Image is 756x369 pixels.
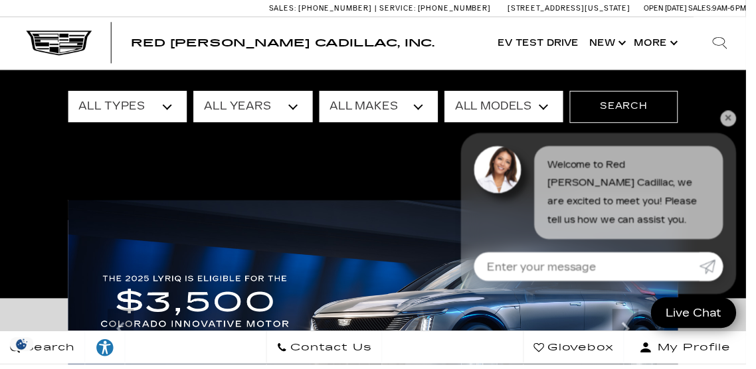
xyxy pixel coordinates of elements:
div: Previous [109,313,136,353]
span: Contact Us [291,343,377,362]
a: Live Chat [660,301,746,332]
span: Search [21,343,76,362]
section: Click to Open Cookie Consent Modal [7,342,37,356]
img: Agent profile photo [480,148,528,196]
span: My Profile [661,343,741,362]
span: 9 AM-6 PM [721,4,756,13]
a: Submit [709,256,733,285]
a: EV Test Drive [499,17,592,70]
span: Red [PERSON_NAME] Cadillac, Inc. [133,37,440,50]
select: Filter by make [324,92,444,124]
select: Filter by type [69,92,189,124]
div: Next [620,313,647,353]
span: Service: [385,4,421,13]
a: Sales: [PHONE_NUMBER] [272,5,380,12]
span: [PHONE_NUMBER] [423,4,498,13]
input: Enter your message [480,256,709,285]
span: [PHONE_NUMBER] [302,4,377,13]
span: Open [DATE] [652,4,696,13]
img: Cadillac Dark Logo with Cadillac White Text [27,31,93,56]
a: New [592,17,637,70]
a: Service: [PHONE_NUMBER] [380,5,501,12]
span: Sales: [272,4,300,13]
a: Contact Us [270,336,387,369]
a: [STREET_ADDRESS][US_STATE] [514,4,639,13]
span: Live Chat [668,309,738,325]
select: Filter by model [450,92,571,124]
div: Welcome to Red [PERSON_NAME] Cadillac, we are excited to meet you! Please tell us how we can assi... [541,148,733,242]
a: Explore your accessibility options [86,336,127,369]
button: More [637,17,690,70]
span: Sales: [698,4,721,13]
select: Filter by year [196,92,316,124]
a: Glovebox [530,336,632,369]
span: Glovebox [551,343,622,362]
a: Red [PERSON_NAME] Cadillac, Inc. [133,38,440,49]
img: Opt-Out Icon [7,342,37,356]
button: Open user profile menu [632,336,756,369]
div: Explore your accessibility options [86,342,126,362]
button: Search [577,92,687,124]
